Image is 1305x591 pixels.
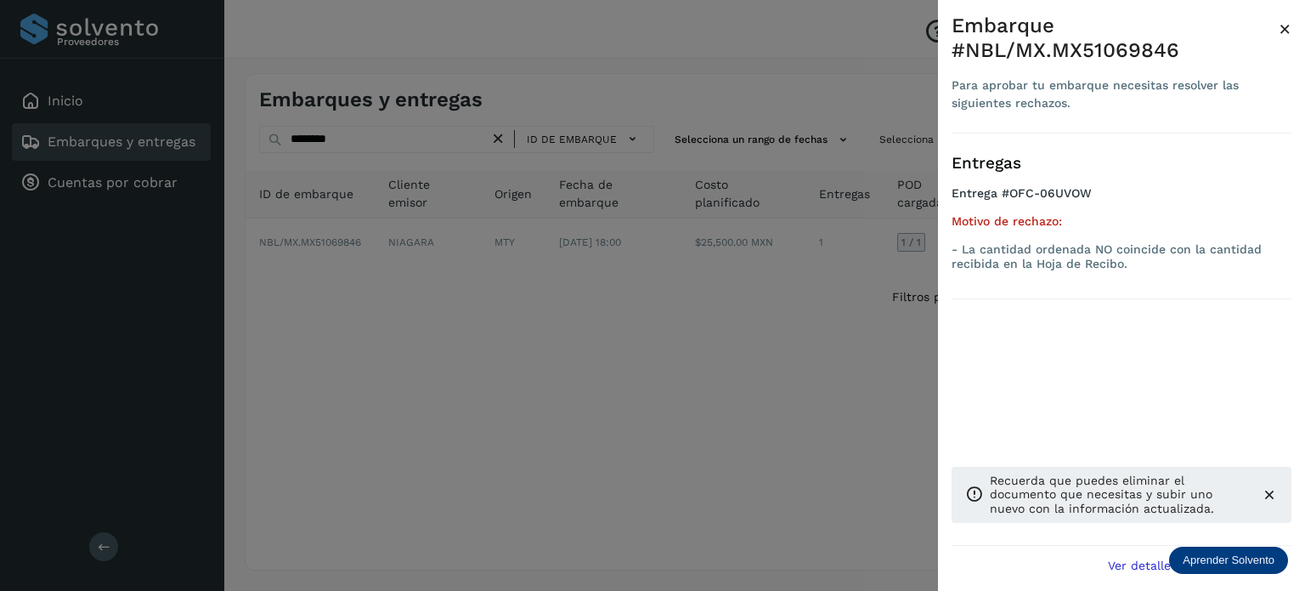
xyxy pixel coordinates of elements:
[952,186,1291,214] h4: Entrega #OFC-06UVOW
[952,242,1291,271] p: - La cantidad ordenada NO coincide con la cantidad recibida en la Hoja de Recibo.
[952,77,1279,112] div: Para aprobar tu embarque necesitas resolver las siguientes rechazos.
[952,214,1291,229] h5: Motivo de rechazo:
[1279,14,1291,44] button: Close
[1183,554,1274,567] p: Aprender Solvento
[990,474,1247,516] p: Recuerda que puedes eliminar el documento que necesitas y subir uno nuevo con la información actu...
[1279,17,1291,41] span: ×
[1098,546,1291,584] button: Ver detalle de embarque
[1169,547,1288,574] div: Aprender Solvento
[952,14,1279,63] div: Embarque #NBL/MX.MX51069846
[952,154,1291,173] h3: Entregas
[1108,560,1253,571] span: Ver detalle de embarque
